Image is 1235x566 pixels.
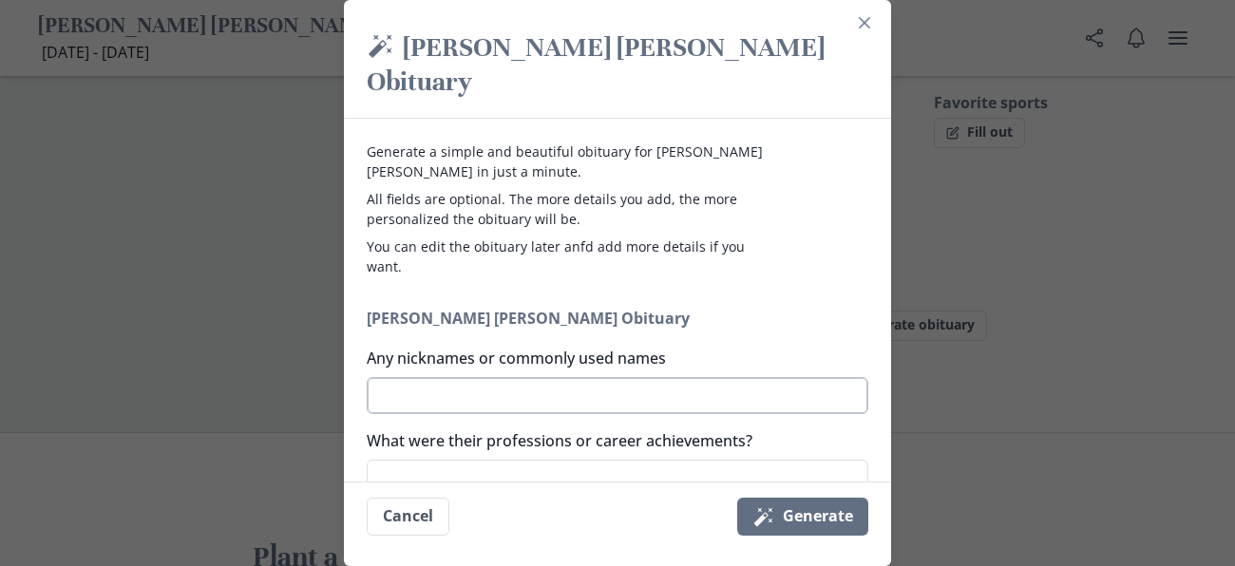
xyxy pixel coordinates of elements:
h2: [PERSON_NAME] [PERSON_NAME] Obituary [367,307,868,330]
label: What were their professions or career achievements? [367,429,857,452]
button: Close [849,8,880,38]
label: Any nicknames or commonly used names [367,347,857,369]
p: Generate a simple and beautiful obituary for [PERSON_NAME] [PERSON_NAME] in just a minute. [367,141,768,181]
p: You can edit the obituary later anfd add more details if you want. [367,236,768,276]
button: Cancel [367,498,449,536]
h2: [PERSON_NAME] [PERSON_NAME] Obituary [367,30,868,103]
button: Generate [737,498,868,536]
p: All fields are optional. The more details you add, the more personalized the obituary will be. [367,189,768,229]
